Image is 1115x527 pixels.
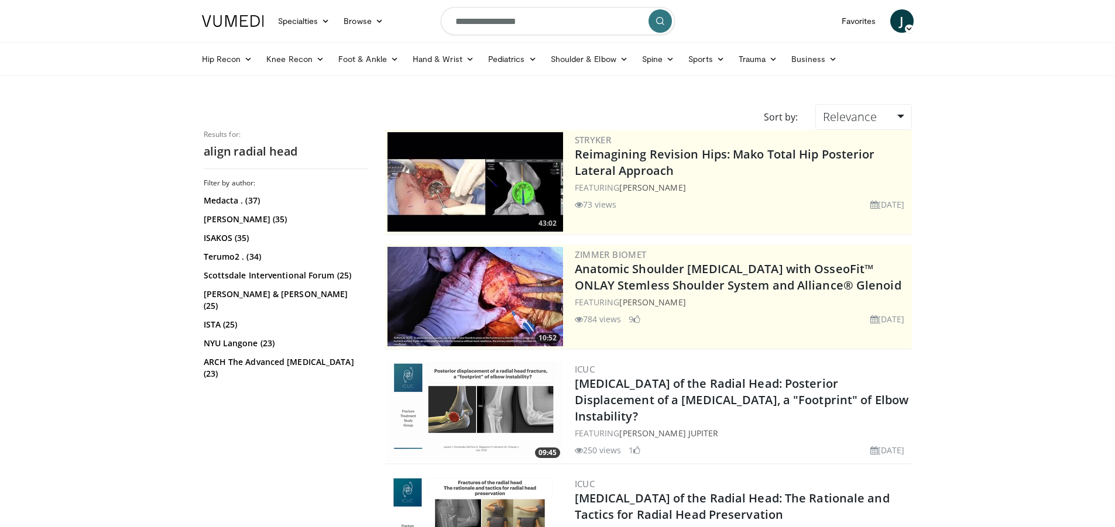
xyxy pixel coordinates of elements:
a: Hand & Wrist [406,47,481,71]
a: ICUC [575,478,595,490]
img: 68921608-6324-4888-87da-a4d0ad613160.300x170_q85_crop-smart_upscale.jpg [387,247,563,346]
a: Foot & Ankle [331,47,406,71]
li: [DATE] [870,313,905,325]
img: 6632ea9e-2a24-47c5-a9a2-6608124666dc.300x170_q85_crop-smart_upscale.jpg [387,132,563,232]
img: VuMedi Logo [202,15,264,27]
a: Spine [635,47,681,71]
a: 43:02 [387,132,563,232]
a: [MEDICAL_DATA] of the Radial Head: Posterior Displacement of a [MEDICAL_DATA], a "Footprint" of E... [575,376,909,424]
li: 250 views [575,444,622,456]
a: [PERSON_NAME] Jupiter [619,428,718,439]
a: J [890,9,914,33]
a: NYU Langone (23) [204,337,365,349]
li: [DATE] [870,444,905,456]
a: Sports [681,47,732,71]
a: Shoulder & Elbow [544,47,635,71]
li: 9 [629,313,640,325]
a: Zimmer Biomet [575,249,647,260]
li: [DATE] [870,198,905,211]
a: Trauma [732,47,785,71]
a: [PERSON_NAME] [619,182,685,193]
div: Sort by: [755,104,807,130]
li: 73 views [575,198,617,211]
h2: align radial head [204,144,368,159]
a: Browse [337,9,390,33]
a: [MEDICAL_DATA] of the Radial Head: The Rationale and Tactics for Radial Head Preservation [575,490,890,522]
a: Favorites [835,9,883,33]
a: Relevance [815,104,911,130]
div: FEATURING [575,181,910,194]
span: Relevance [823,109,877,125]
span: 10:52 [535,333,560,343]
span: 43:02 [535,218,560,229]
a: ICUC [575,363,595,375]
span: 09:45 [535,447,560,458]
a: Specialties [271,9,337,33]
a: Medacta . (37) [204,195,365,206]
a: Business [784,47,844,71]
a: Hip Recon [195,47,260,71]
a: Stryker [575,134,612,146]
img: 3c1205b9-fab0-472e-b321-c3f3ed533cd9.png.300x170_q85_crop-smart_upscale.png [387,361,563,461]
a: [PERSON_NAME] [619,297,685,308]
a: 10:52 [387,247,563,346]
a: Reimagining Revision Hips: Mako Total Hip Posterior Lateral Approach [575,146,875,178]
li: 1 [629,444,640,456]
a: Scottsdale Interventional Forum (25) [204,270,365,281]
input: Search topics, interventions [441,7,675,35]
a: Anatomic Shoulder [MEDICAL_DATA] with OsseoFit™ ONLAY Stemless Shoulder System and Alliance® Glenoid [575,261,901,293]
a: ISTA (25) [204,319,365,330]
a: Pediatrics [481,47,544,71]
a: 09:45 [387,361,563,461]
p: Results for: [204,130,368,139]
a: [PERSON_NAME] (35) [204,213,365,225]
a: Knee Recon [259,47,331,71]
h3: Filter by author: [204,178,368,188]
li: 784 views [575,313,622,325]
div: FEATURING [575,427,910,439]
a: ARCH The Advanced [MEDICAL_DATA] (23) [204,356,365,380]
div: FEATURING [575,296,910,308]
a: ISAKOS (35) [204,232,365,244]
a: Terumo2 . (34) [204,251,365,263]
a: [PERSON_NAME] & [PERSON_NAME] (25) [204,288,365,312]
